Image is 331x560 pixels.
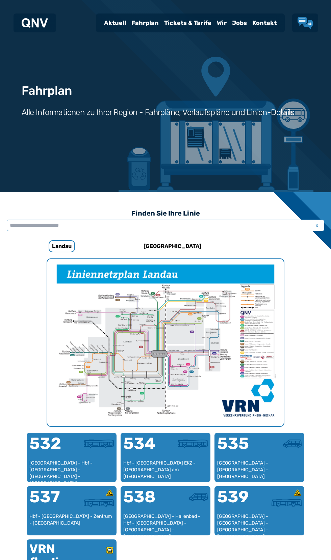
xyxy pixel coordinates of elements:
[128,238,218,254] a: [GEOGRAPHIC_DATA]
[49,240,75,252] h6: Landau
[123,489,165,513] div: 538
[123,513,208,533] div: [GEOGRAPHIC_DATA] - Hallenbad - Hbf - [GEOGRAPHIC_DATA] - [GEOGRAPHIC_DATA] - [GEOGRAPHIC_DATA]
[214,14,229,32] a: Wir
[22,18,48,28] img: QNV Logo
[123,460,208,480] div: Hbf - [GEOGRAPHIC_DATA] EKZ - [GEOGRAPHIC_DATA] am [GEOGRAPHIC_DATA]
[7,206,324,221] h3: Finden Sie Ihre Linie
[217,489,259,513] div: 539
[29,460,114,480] div: [GEOGRAPHIC_DATA] - Hbf - [GEOGRAPHIC_DATA] - [GEOGRAPHIC_DATA] - [GEOGRAPHIC_DATA] - [GEOGRAPHIC...
[161,14,214,32] a: Tickets & Tarife
[29,489,72,513] div: 537
[312,221,322,229] span: x
[217,513,302,533] div: [GEOGRAPHIC_DATA] - [GEOGRAPHIC_DATA] - [GEOGRAPHIC_DATA] - [GEOGRAPHIC_DATA] - [GEOGRAPHIC_DATA]...
[250,14,279,32] a: Kontakt
[47,259,284,426] div: My Favorite Images
[47,259,284,426] img: Netzpläne Landau Seite 1 von 1
[129,14,161,32] a: Fahrplan
[47,259,284,426] li: 1 von 1
[217,436,259,460] div: 535
[272,499,302,507] img: Stadtbus
[178,440,208,448] img: Stadtbus
[29,513,114,533] div: Hbf - [GEOGRAPHIC_DATA] - Zentrum - [GEOGRAPHIC_DATA]
[29,436,72,460] div: 532
[141,241,204,252] h6: [GEOGRAPHIC_DATA]
[189,493,208,501] img: Kleinbus
[229,14,250,32] a: Jobs
[22,16,48,30] a: QNV Logo
[283,440,302,448] img: Kleinbus
[123,436,165,460] div: 534
[101,14,129,32] a: Aktuell
[84,440,114,448] img: Stadtbus
[217,460,302,480] div: [GEOGRAPHIC_DATA] - [GEOGRAPHIC_DATA] - [GEOGRAPHIC_DATA]
[22,107,294,118] h3: Alle Informationen zu Ihrer Region - Fahrpläne, Verlaufspläne und Linien-Details
[22,84,72,97] h1: Fahrplan
[84,499,114,507] img: Stadtbus
[298,17,313,29] a: Lob & Kritik
[17,238,107,254] a: Landau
